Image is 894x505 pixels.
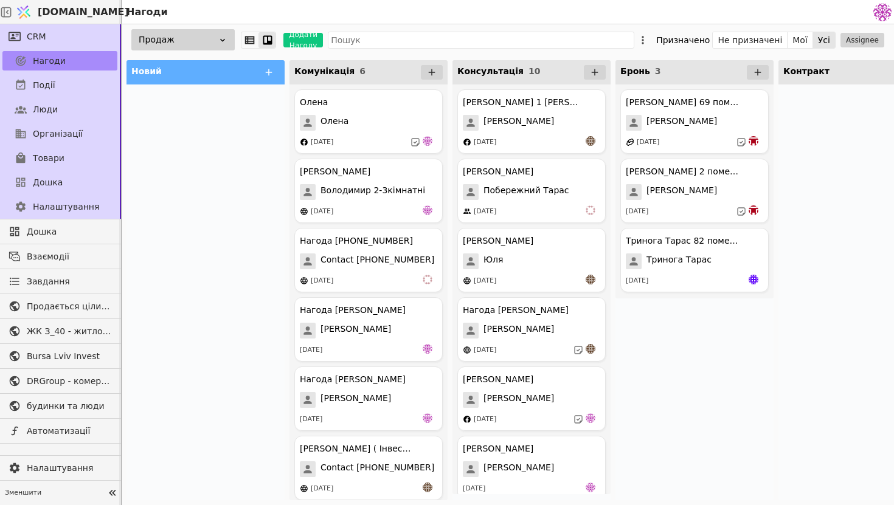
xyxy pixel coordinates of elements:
a: Автоматизації [2,421,117,441]
img: an [423,483,432,492]
span: ЖК З_40 - житлова та комерційна нерухомість класу Преміум [27,325,111,338]
div: [PERSON_NAME] 69 помешкання[PERSON_NAME][DATE]bo [620,89,769,154]
img: bo [749,136,758,146]
a: Bursa Lviv Invest [2,346,117,366]
span: Налаштування [27,462,111,475]
a: Налаштування [2,458,117,478]
div: Продаж [131,29,235,50]
a: Дошка [2,173,117,192]
span: [PERSON_NAME] [483,323,554,338]
div: Нагода [PHONE_NUMBER] [300,235,413,247]
img: facebook.svg [463,138,471,146]
div: [DATE] [463,484,485,494]
div: [PERSON_NAME] [463,165,533,178]
div: [DATE] [474,345,496,356]
a: [DOMAIN_NAME] [12,1,122,24]
img: vi [423,275,432,284]
span: CRM [27,30,46,43]
img: de [586,413,595,423]
img: facebook.svg [300,138,308,146]
div: [PERSON_NAME] ( Інвестиція )Contact [PHONE_NUMBER][DATE]an [294,436,443,500]
img: online-store.svg [463,277,471,285]
img: an [586,136,595,146]
span: [PERSON_NAME] [321,323,391,338]
img: an [586,275,595,284]
span: Зменшити [5,488,104,498]
button: Мої [788,32,813,49]
div: [DATE] [311,207,333,217]
div: [PERSON_NAME]Побережний Тарас[DATE]vi [457,159,606,223]
span: Консультація [457,66,524,76]
div: [DATE] [311,484,333,494]
img: online-store.svg [300,277,308,285]
img: online-store.svg [300,484,308,493]
div: [PERSON_NAME][PERSON_NAME][DATE]de [457,366,606,431]
span: Автоматизації [27,425,111,438]
span: Новий [131,66,162,76]
div: [PERSON_NAME] [463,442,533,455]
div: [DATE] [474,276,496,286]
div: Призначено [656,32,710,49]
div: Нагода [PERSON_NAME][PERSON_NAME][DATE]de [294,366,443,431]
a: Події [2,75,117,95]
img: 137b5da8a4f5046b86490006a8dec47a [873,3,892,21]
button: Assignee [840,33,884,47]
div: Нагода [PERSON_NAME] [300,304,406,317]
div: [PERSON_NAME] 1 [PERSON_NAME][PERSON_NAME][DATE]an [457,89,606,154]
img: people.svg [463,207,471,216]
span: [PERSON_NAME] [321,392,391,408]
div: [DATE] [626,276,648,286]
span: Contact [PHONE_NUMBER] [321,253,434,269]
span: Bursa Lviv Invest [27,350,111,363]
span: Налаштування [33,201,99,213]
div: Нагода [PERSON_NAME] [463,304,569,317]
div: [DATE] [311,276,333,286]
div: [PERSON_NAME]Юля[DATE]an [457,228,606,292]
div: [PERSON_NAME] [300,165,370,178]
img: de [423,344,432,354]
span: Юля [483,253,503,269]
img: bo [749,205,758,215]
div: Нагода [PERSON_NAME] [300,373,406,386]
span: Організації [33,128,83,140]
div: [DATE] [474,414,496,425]
span: Взаємодії [27,250,111,263]
span: будинки та люди [27,400,111,413]
span: Дошка [33,176,63,189]
div: [PERSON_NAME] 1 [PERSON_NAME] [463,96,578,109]
a: DRGroup - комерційна нерухоомість [2,371,117,391]
a: Нагоди [2,51,117,70]
div: [PERSON_NAME] [463,235,533,247]
div: [PERSON_NAME][PERSON_NAME][DATE]de [457,436,606,500]
div: Нагода [PHONE_NUMBER]Contact [PHONE_NUMBER][DATE]vi [294,228,443,292]
img: affiliate-program.svg [626,138,634,146]
div: Тринога Тарас 82 помешкання [626,235,741,247]
div: [PERSON_NAME] ( Інвестиція ) [300,442,415,455]
div: Нагода [PERSON_NAME][PERSON_NAME][DATE]an [457,297,606,362]
span: DRGroup - комерційна нерухоомість [27,375,111,388]
span: Дошка [27,225,111,238]
span: Контракт [783,66,830,76]
img: de [423,205,432,215]
span: 10 [528,66,540,76]
a: Взаємодії [2,247,117,266]
div: [PERSON_NAME] 2 помешкання[PERSON_NAME][DATE]bo [620,159,769,223]
span: Товари [33,152,64,165]
div: [PERSON_NAME] 2 помешкання [626,165,741,178]
a: Налаштування [2,197,117,216]
div: ОленаОлена[DATE]de [294,89,443,154]
span: [PERSON_NAME] [483,115,554,131]
img: facebook.svg [463,415,471,424]
span: Люди [33,103,58,116]
span: [PERSON_NAME] [646,115,717,131]
div: [PERSON_NAME] 69 помешкання [626,96,741,109]
div: [PERSON_NAME]Володимир 2-3кімнатні[DATE]de [294,159,443,223]
img: Logo [15,1,33,24]
span: Завдання [27,275,70,288]
div: [DATE] [637,137,659,148]
div: [DATE] [311,137,333,148]
div: Олена [300,96,328,109]
a: Продається цілий будинок [PERSON_NAME] нерухомість [2,297,117,316]
span: Володимир 2-3кімнатні [321,184,425,200]
span: 6 [359,66,366,76]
